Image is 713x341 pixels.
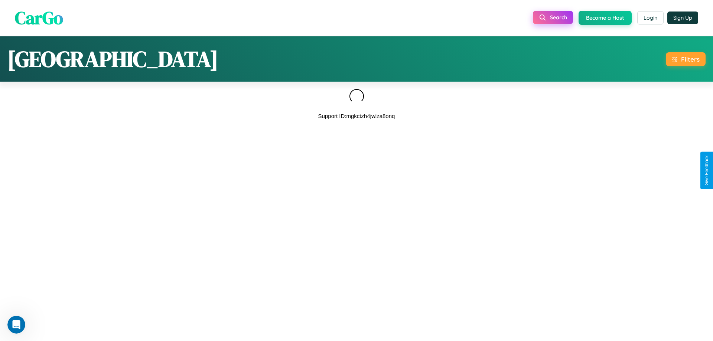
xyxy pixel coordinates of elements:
[667,12,698,24] button: Sign Up
[7,316,25,334] iframe: Intercom live chat
[550,14,567,21] span: Search
[15,6,63,30] span: CarGo
[533,11,573,24] button: Search
[666,52,706,66] button: Filters
[579,11,632,25] button: Become a Host
[7,44,218,74] h1: [GEOGRAPHIC_DATA]
[681,55,700,63] div: Filters
[704,155,709,186] div: Give Feedback
[318,111,395,121] p: Support ID: mgkctzh4jwlza8onq
[637,11,664,24] button: Login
